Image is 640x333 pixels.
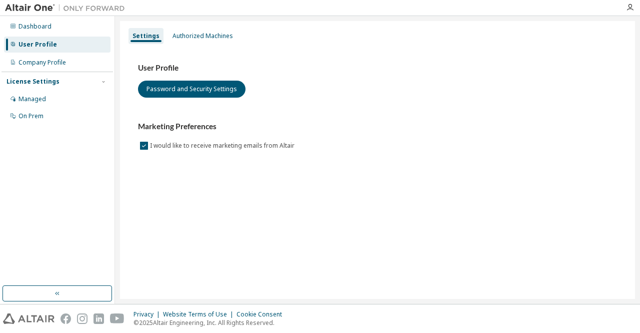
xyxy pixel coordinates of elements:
[132,32,159,40] div: Settings
[18,59,66,67] div: Company Profile
[77,313,87,324] img: instagram.svg
[163,310,236,318] div: Website Terms of Use
[18,112,43,120] div: On Prem
[110,313,124,324] img: youtube.svg
[138,122,617,132] h3: Marketing Preferences
[18,41,57,49] div: User Profile
[6,78,59,86] div: License Settings
[60,313,71,324] img: facebook.svg
[172,32,233,40] div: Authorized Machines
[236,310,288,318] div: Cookie Consent
[93,313,104,324] img: linkedin.svg
[133,310,163,318] div: Privacy
[133,318,288,327] p: © 2025 Altair Engineering, Inc. All Rights Reserved.
[18,95,46,103] div: Managed
[3,313,54,324] img: altair_logo.svg
[138,63,617,73] h3: User Profile
[138,81,245,98] button: Password and Security Settings
[150,140,296,152] label: I would like to receive marketing emails from Altair
[18,23,51,31] div: Dashboard
[5,3,130,13] img: Altair One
